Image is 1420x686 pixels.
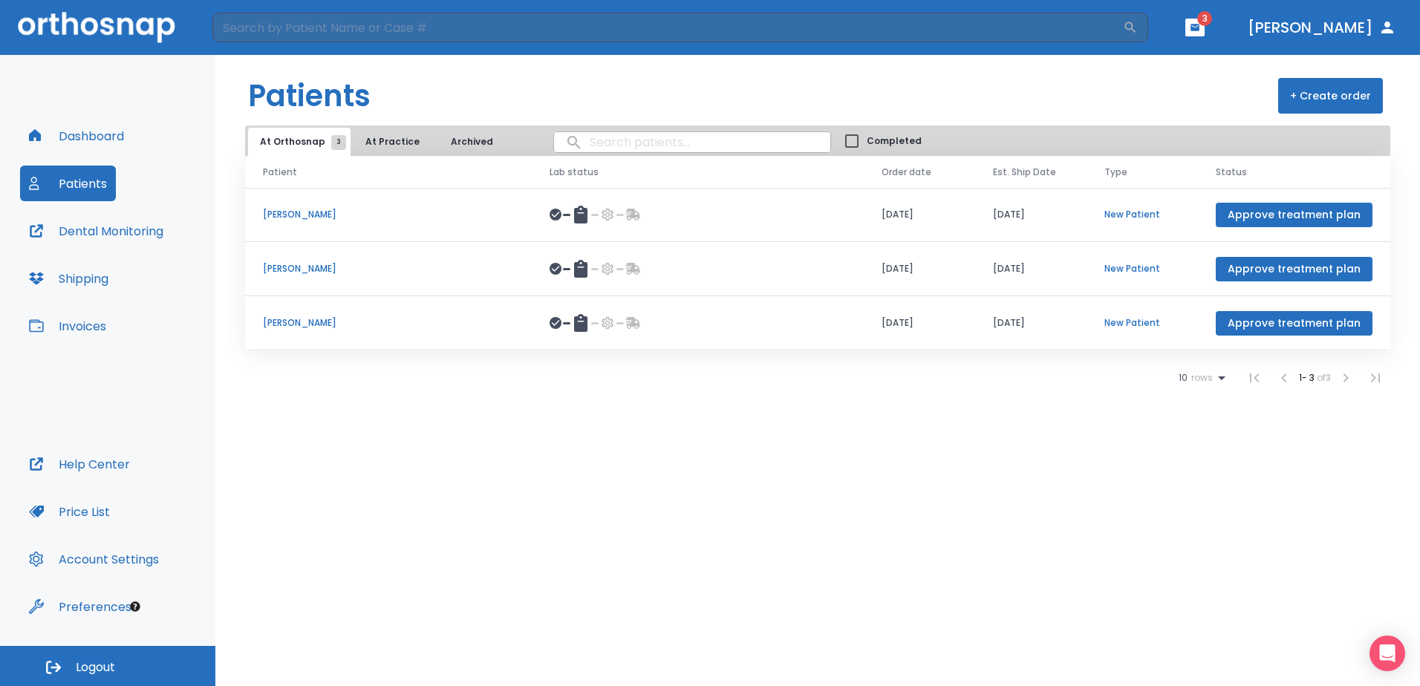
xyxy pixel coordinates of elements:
input: Search by Patient Name or Case # [212,13,1123,42]
button: Archived [434,128,509,156]
button: Approve treatment plan [1216,257,1372,281]
img: Orthosnap [18,12,175,42]
button: [PERSON_NAME] [1242,14,1402,41]
button: Preferences [20,589,140,624]
span: Est. Ship Date [993,166,1056,179]
span: 1 - 3 [1299,371,1317,384]
button: Approve treatment plan [1216,203,1372,227]
div: tabs [248,128,512,156]
span: Order date [882,166,931,179]
span: Status [1216,166,1247,179]
span: Lab status [550,166,599,179]
button: Help Center [20,446,139,482]
span: rows [1188,373,1213,383]
button: Price List [20,494,119,529]
p: [PERSON_NAME] [263,316,514,330]
div: Open Intercom Messenger [1369,636,1405,671]
td: [DATE] [864,296,975,350]
span: Logout [76,659,115,676]
span: of 3 [1317,371,1331,384]
button: Patients [20,166,116,201]
button: Invoices [20,308,115,344]
button: Dashboard [20,118,133,154]
span: Patient [263,166,297,179]
h1: Patients [248,73,371,118]
p: New Patient [1104,208,1180,221]
div: Tooltip anchor [128,600,142,613]
span: At Orthosnap [260,135,339,148]
span: 3 [331,135,346,150]
button: Approve treatment plan [1216,311,1372,336]
button: Shipping [20,261,117,296]
button: Account Settings [20,541,168,577]
td: [DATE] [975,188,1087,242]
td: [DATE] [864,242,975,296]
p: [PERSON_NAME] [263,262,514,275]
p: [PERSON_NAME] [263,208,514,221]
button: + Create order [1278,78,1383,114]
p: New Patient [1104,316,1180,330]
span: 3 [1197,11,1212,26]
span: Completed [867,134,922,148]
button: At Practice [354,128,431,156]
p: New Patient [1104,262,1180,275]
input: search [554,128,830,157]
button: Dental Monitoring [20,213,172,249]
td: [DATE] [975,296,1087,350]
span: Type [1104,166,1127,179]
span: 10 [1179,373,1188,383]
td: [DATE] [975,242,1087,296]
td: [DATE] [864,188,975,242]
